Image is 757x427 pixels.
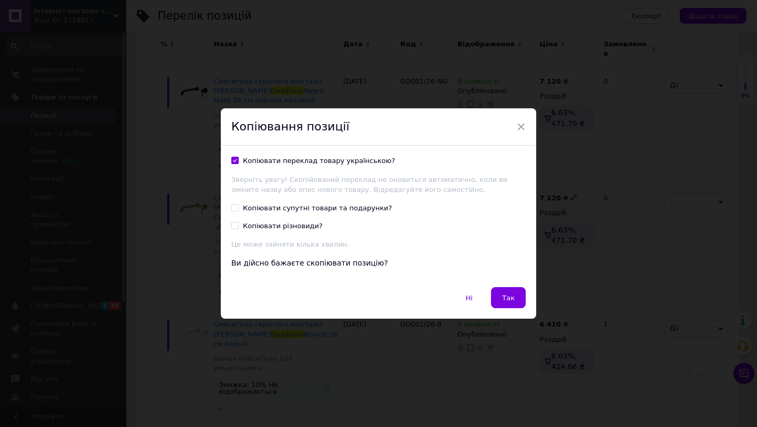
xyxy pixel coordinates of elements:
span: Ні [466,294,473,302]
div: Копіювати різновиди? [243,221,323,231]
span: Копіювання позиції [231,120,350,133]
button: Так [491,287,526,308]
span: × [516,118,526,136]
div: Копіювати супутні товари та подарунки? [243,204,392,213]
span: Це може зайняти кілька хвилин. [231,240,349,248]
span: Так [502,294,515,302]
div: Копіювати переклад товару українською? [243,156,395,166]
div: Ви дійсно бажаєте скопіювати позицію? [231,258,526,269]
button: Ні [455,287,484,308]
span: Зверніть увагу! Скопійований переклад не оновиться автоматично, коли ви зміните назву або опис но... [231,176,507,194]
